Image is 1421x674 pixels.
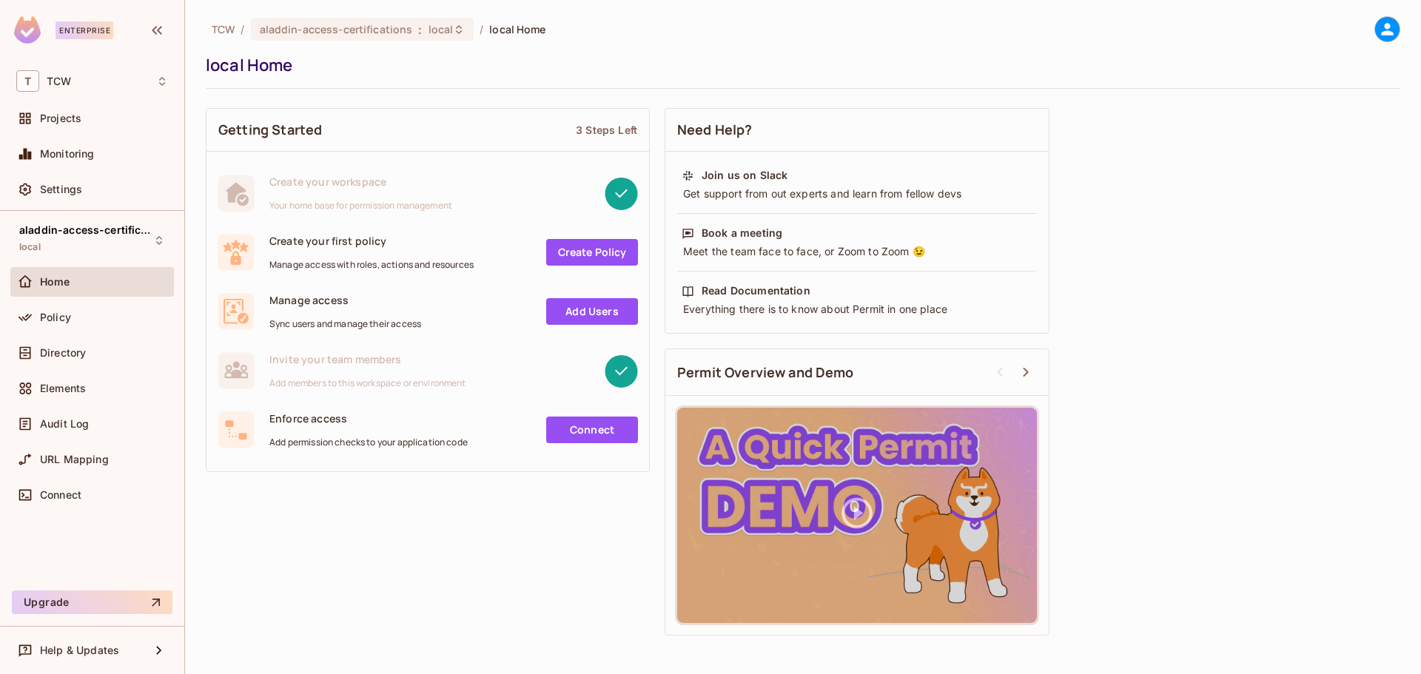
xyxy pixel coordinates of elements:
[40,347,86,359] span: Directory
[40,148,95,160] span: Monitoring
[269,175,452,189] span: Create your workspace
[269,411,468,425] span: Enforce access
[40,418,89,430] span: Audit Log
[269,234,474,248] span: Create your first policy
[682,302,1032,317] div: Everything there is to know about Permit in one place
[14,16,41,44] img: SReyMgAAAABJRU5ErkJggg==
[269,437,468,448] span: Add permission checks to your application code
[56,21,113,39] div: Enterprise
[682,186,1032,201] div: Get support from out experts and learn from fellow devs
[702,283,810,298] div: Read Documentation
[47,75,71,87] span: Workspace: TCW
[40,383,86,394] span: Elements
[417,24,423,36] span: :
[19,224,152,236] span: aladdin-access-certifications
[682,244,1032,259] div: Meet the team face to face, or Zoom to Zoom 😉
[546,298,638,325] a: Add Users
[480,22,483,36] li: /
[212,22,235,36] span: the active workspace
[677,121,753,139] span: Need Help?
[269,200,452,212] span: Your home base for permission management
[269,377,466,389] span: Add members to this workspace or environment
[702,168,787,183] div: Join us on Slack
[40,644,119,656] span: Help & Updates
[489,22,545,36] span: local Home
[269,259,474,271] span: Manage access with roles, actions and resources
[269,352,466,366] span: Invite your team members
[260,22,413,36] span: aladdin-access-certifications
[40,454,109,465] span: URL Mapping
[269,293,421,307] span: Manage access
[241,22,244,36] li: /
[546,417,638,443] a: Connect
[40,276,70,288] span: Home
[218,121,322,139] span: Getting Started
[16,70,39,92] span: T
[269,318,421,330] span: Sync users and manage their access
[702,226,782,240] div: Book a meeting
[429,22,454,36] span: local
[576,123,637,137] div: 3 Steps Left
[40,112,81,124] span: Projects
[677,363,854,382] span: Permit Overview and Demo
[40,489,81,501] span: Connect
[546,239,638,266] a: Create Policy
[19,241,41,253] span: local
[40,183,82,195] span: Settings
[206,54,1393,76] div: local Home
[40,311,71,323] span: Policy
[12,590,172,614] button: Upgrade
